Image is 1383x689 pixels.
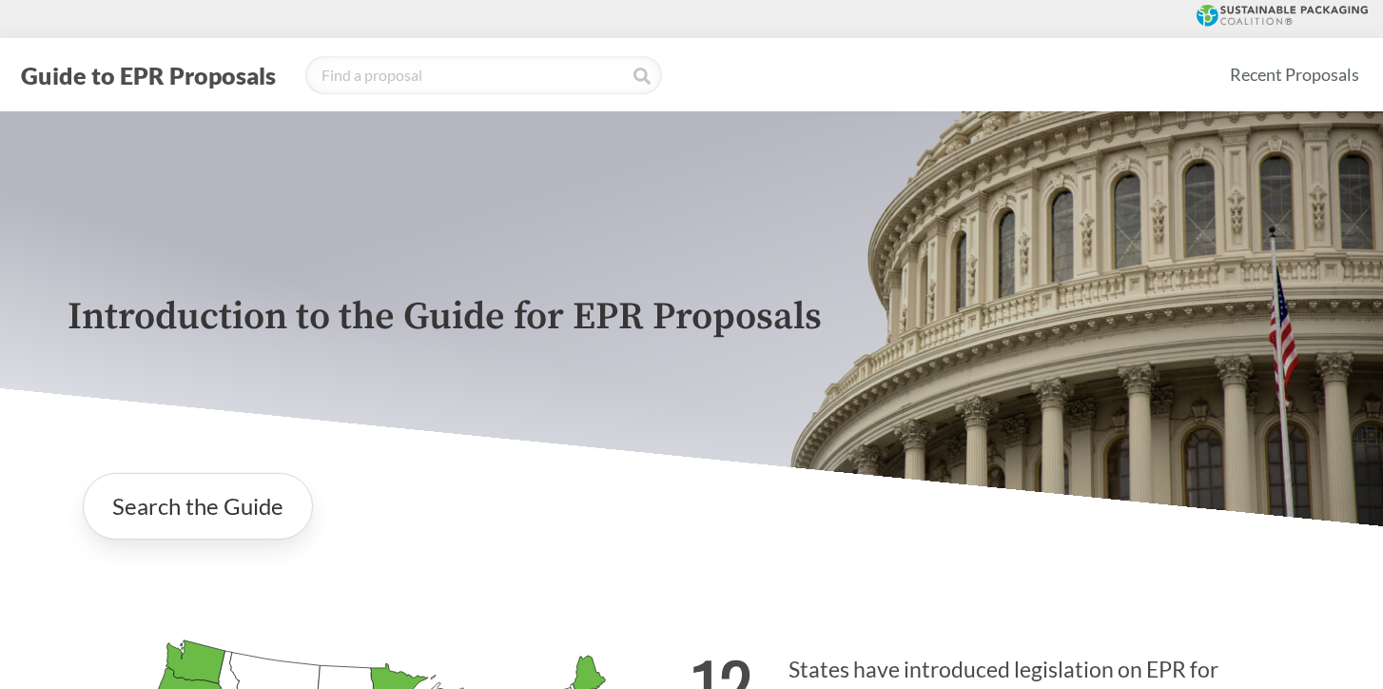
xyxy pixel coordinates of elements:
[15,60,282,90] button: Guide to EPR Proposals
[83,473,313,540] a: Search the Guide
[1221,53,1368,96] a: Recent Proposals
[305,56,662,94] input: Find a proposal
[68,296,1315,339] p: Introduction to the Guide for EPR Proposals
